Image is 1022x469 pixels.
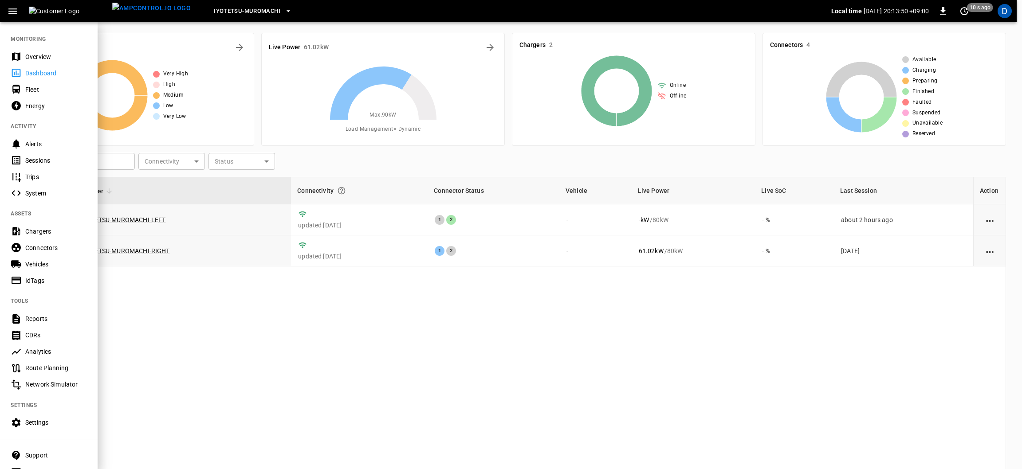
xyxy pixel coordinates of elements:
div: Fleet [25,85,87,94]
div: CDRs [25,331,87,340]
div: Sessions [25,156,87,165]
div: Support [25,451,87,460]
div: Network Simulator [25,380,87,389]
div: Vehicles [25,260,87,269]
div: Chargers [25,227,87,236]
div: Dashboard [25,69,87,78]
div: Settings [25,418,87,427]
div: IdTags [25,276,87,285]
div: Alerts [25,140,87,149]
div: Energy [25,102,87,110]
div: System [25,189,87,198]
span: 10 s ago [967,3,993,12]
div: Overview [25,52,87,61]
img: Customer Logo [29,7,109,16]
div: profile-icon [998,4,1012,18]
div: Reports [25,314,87,323]
p: [DATE] 20:13:50 +09:00 [864,7,929,16]
span: Iyotetsu-Muromachi [214,6,280,16]
p: Local time [831,7,862,16]
button: set refresh interval [957,4,971,18]
div: Connectors [25,243,87,252]
img: ampcontrol.io logo [112,3,191,14]
div: Trips [25,172,87,181]
div: Route Planning [25,363,87,372]
div: Analytics [25,347,87,356]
